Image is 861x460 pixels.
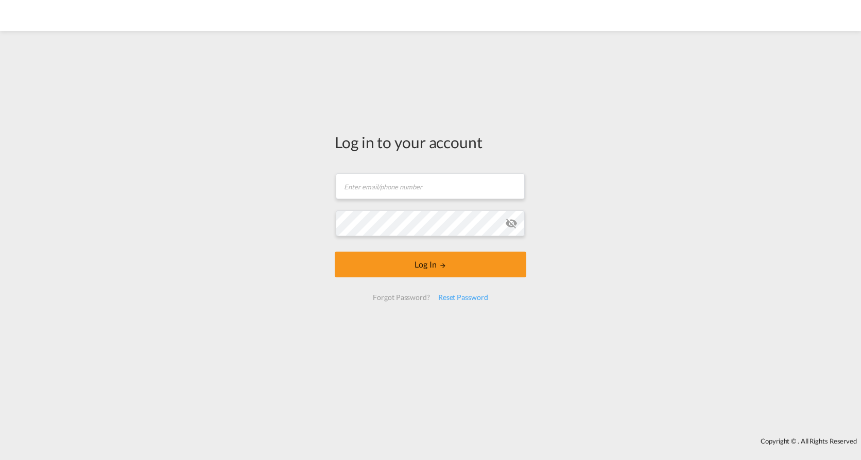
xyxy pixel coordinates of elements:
[335,131,526,153] div: Log in to your account
[336,173,525,199] input: Enter email/phone number
[434,288,492,307] div: Reset Password
[369,288,434,307] div: Forgot Password?
[505,217,518,229] md-icon: icon-eye-off
[335,252,526,277] button: LOGIN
